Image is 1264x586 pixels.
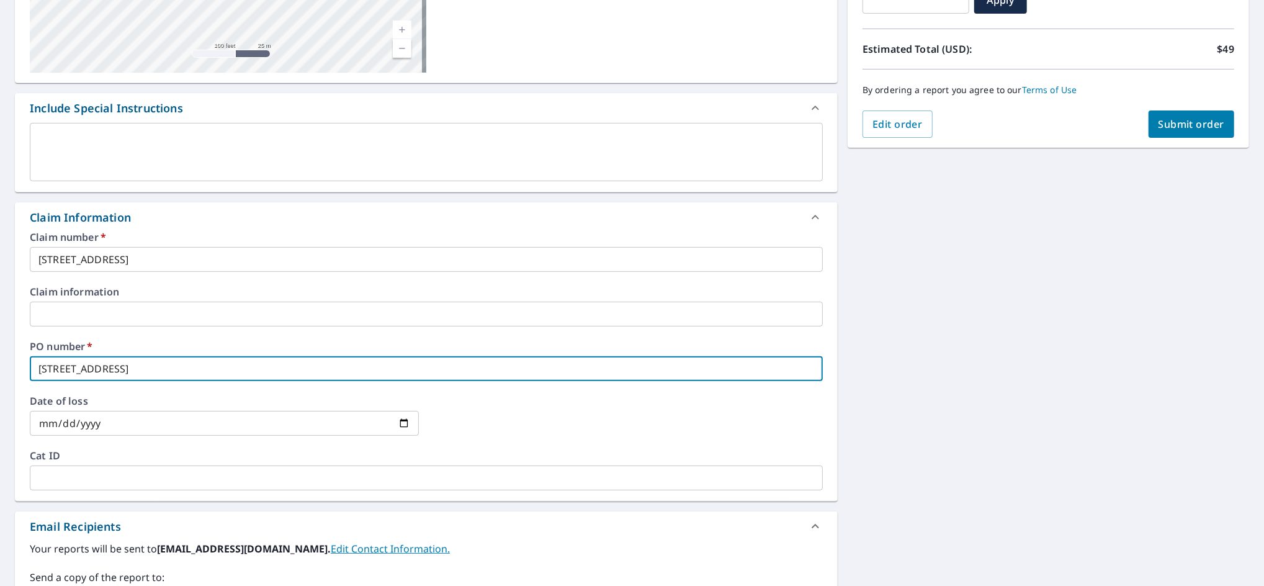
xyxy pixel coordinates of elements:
button: Edit order [863,110,933,138]
label: Send a copy of the report to: [30,570,823,585]
div: Email Recipients [30,518,121,535]
a: EditContactInfo [331,542,450,556]
label: Your reports will be sent to [30,541,823,556]
a: Terms of Use [1022,84,1077,96]
span: Submit order [1159,117,1225,131]
span: Edit order [872,117,923,131]
div: Include Special Instructions [15,93,838,123]
b: [EMAIL_ADDRESS][DOMAIN_NAME]. [157,542,331,556]
p: Estimated Total (USD): [863,42,1049,56]
p: By ordering a report you agree to our [863,84,1234,96]
div: Include Special Instructions [30,100,183,117]
label: PO number [30,341,823,351]
div: Claim Information [15,202,838,232]
label: Cat ID [30,451,823,461]
a: Current Level 18, Zoom In [393,20,411,39]
a: Current Level 18, Zoom Out [393,39,411,58]
div: Claim Information [30,209,131,226]
p: $49 [1217,42,1234,56]
label: Date of loss [30,396,419,406]
label: Claim information [30,287,823,297]
div: Email Recipients [15,512,838,541]
button: Submit order [1149,110,1235,138]
label: Claim number [30,232,823,242]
